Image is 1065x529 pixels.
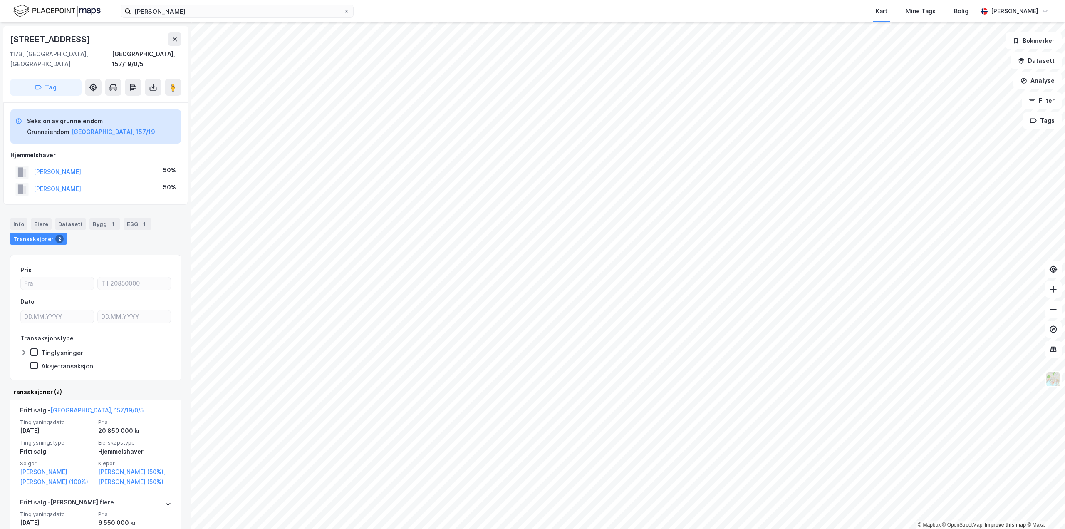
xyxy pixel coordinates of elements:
a: [PERSON_NAME] (50%), [98,467,171,477]
div: Transaksjoner [10,233,67,245]
div: Info [10,218,27,230]
div: Bolig [954,6,968,16]
div: [DATE] [20,518,93,528]
button: Filter [1022,92,1062,109]
div: Pris [20,265,32,275]
button: Tag [10,79,82,96]
div: 6 550 000 kr [98,518,171,528]
div: [GEOGRAPHIC_DATA], 157/19/0/5 [112,49,181,69]
div: 1 [140,220,148,228]
img: Z [1045,371,1061,387]
a: [PERSON_NAME] (50%) [98,477,171,487]
div: Fritt salg [20,447,93,457]
img: logo.f888ab2527a4732fd821a326f86c7f29.svg [13,4,101,18]
div: Kart [876,6,887,16]
span: Pris [98,419,171,426]
div: 20 850 000 kr [98,426,171,436]
div: Bygg [89,218,120,230]
button: Tags [1023,112,1062,129]
div: Seksjon av grunneiendom [27,116,155,126]
span: Selger [20,460,93,467]
button: [GEOGRAPHIC_DATA], 157/19 [71,127,155,137]
div: 50% [163,182,176,192]
span: Pris [98,511,171,518]
div: Transaksjoner (2) [10,387,181,397]
div: [STREET_ADDRESS] [10,32,92,46]
div: Fritt salg - [20,405,144,419]
div: Grunneiendom [27,127,69,137]
input: DD.MM.YYYY [21,310,94,323]
div: Dato [20,297,35,307]
button: Datasett [1011,52,1062,69]
div: [PERSON_NAME] [991,6,1038,16]
span: Tinglysningsdato [20,511,93,518]
a: [PERSON_NAME] [PERSON_NAME] (100%) [20,467,93,487]
div: Eiere [31,218,52,230]
div: 2 [55,235,64,243]
div: Hjemmelshaver [98,447,171,457]
div: Fritt salg - [PERSON_NAME] flere [20,497,114,511]
span: Eierskapstype [98,439,171,446]
div: 50% [163,165,176,175]
span: Tinglysningsdato [20,419,93,426]
input: Fra [21,277,94,290]
a: OpenStreetMap [942,522,983,528]
div: ESG [124,218,151,230]
input: DD.MM.YYYY [98,310,171,323]
a: [GEOGRAPHIC_DATA], 157/19/0/5 [50,407,144,414]
span: Kjøper [98,460,171,467]
div: Tinglysninger [41,349,83,357]
a: Improve this map [985,522,1026,528]
div: 1178, [GEOGRAPHIC_DATA], [GEOGRAPHIC_DATA] [10,49,112,69]
button: Bokmerker [1006,32,1062,49]
input: Til 20850000 [98,277,171,290]
div: Aksjetransaksjon [41,362,93,370]
a: Mapbox [918,522,941,528]
div: Datasett [55,218,86,230]
span: Tinglysningstype [20,439,93,446]
button: Analyse [1013,72,1062,89]
div: [DATE] [20,426,93,436]
div: Hjemmelshaver [10,150,181,160]
iframe: Chat Widget [1023,489,1065,529]
div: Transaksjonstype [20,333,74,343]
div: Mine Tags [906,6,936,16]
input: Søk på adresse, matrikkel, gårdeiere, leietakere eller personer [131,5,343,17]
div: 1 [109,220,117,228]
